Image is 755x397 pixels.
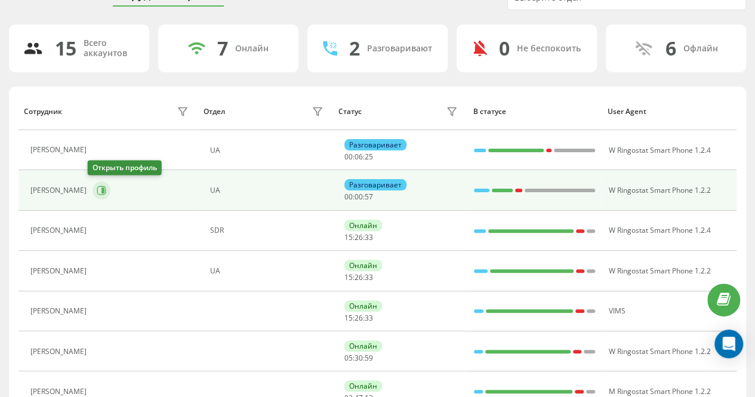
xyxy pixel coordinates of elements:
[30,267,90,275] div: [PERSON_NAME]
[210,226,326,235] div: SDR
[355,232,363,242] span: 26
[365,192,373,202] span: 57
[365,353,373,363] span: 59
[30,307,90,315] div: [PERSON_NAME]
[365,152,373,162] span: 25
[714,330,743,358] div: Open Intercom Messenger
[344,179,406,190] div: Разговаривает
[344,233,373,242] div: : :
[608,185,710,195] span: W Ringostat Smart Phone 1.2.2
[235,44,269,54] div: Онлайн
[365,232,373,242] span: 33
[344,192,353,202] span: 00
[338,107,362,116] div: Статус
[55,37,76,60] div: 15
[210,186,326,195] div: UA
[365,313,373,323] span: 33
[88,161,162,176] div: Открыть профиль
[24,107,62,116] div: Сотрудник
[344,232,353,242] span: 15
[30,226,90,235] div: [PERSON_NAME]
[30,347,90,356] div: [PERSON_NAME]
[344,153,373,161] div: : :
[344,300,382,312] div: Онлайн
[517,44,581,54] div: Не беспокоить
[499,37,510,60] div: 0
[683,44,718,54] div: Офлайн
[344,139,406,150] div: Разговаривает
[355,353,363,363] span: 30
[217,37,228,60] div: 7
[30,387,90,396] div: [PERSON_NAME]
[608,145,710,155] span: W Ringostat Smart Phone 1.2.4
[344,260,382,271] div: Онлайн
[365,272,373,282] span: 33
[367,44,432,54] div: Разговаривают
[608,225,710,235] span: W Ringostat Smart Phone 1.2.4
[344,273,373,282] div: : :
[473,107,596,116] div: В статусе
[355,272,363,282] span: 26
[344,313,353,323] span: 15
[344,152,353,162] span: 00
[608,306,625,316] span: VIMS
[30,146,90,154] div: [PERSON_NAME]
[210,267,326,275] div: UA
[608,107,731,116] div: User Agent
[344,380,382,392] div: Онлайн
[608,386,710,396] span: M Ringostat Smart Phone 1.2.2
[344,354,373,362] div: : :
[355,313,363,323] span: 26
[210,146,326,155] div: UA
[204,107,225,116] div: Отдел
[344,340,382,352] div: Онлайн
[344,272,353,282] span: 15
[355,192,363,202] span: 00
[355,152,363,162] span: 06
[344,314,373,322] div: : :
[344,220,382,231] div: Онлайн
[349,37,360,60] div: 2
[608,266,710,276] span: W Ringostat Smart Phone 1.2.2
[30,186,90,195] div: [PERSON_NAME]
[344,353,353,363] span: 05
[84,38,135,59] div: Всего аккаунтов
[344,193,373,201] div: : :
[608,346,710,356] span: W Ringostat Smart Phone 1.2.2
[665,37,676,60] div: 6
